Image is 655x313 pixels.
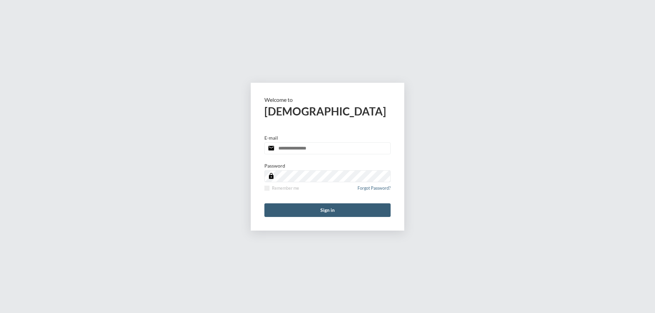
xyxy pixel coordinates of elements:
[264,203,391,217] button: Sign in
[264,96,391,103] p: Welcome to
[264,186,299,191] label: Remember me
[264,135,278,141] p: E-mail
[264,163,285,169] p: Password
[358,186,391,195] a: Forgot Password?
[264,105,391,118] h2: [DEMOGRAPHIC_DATA]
